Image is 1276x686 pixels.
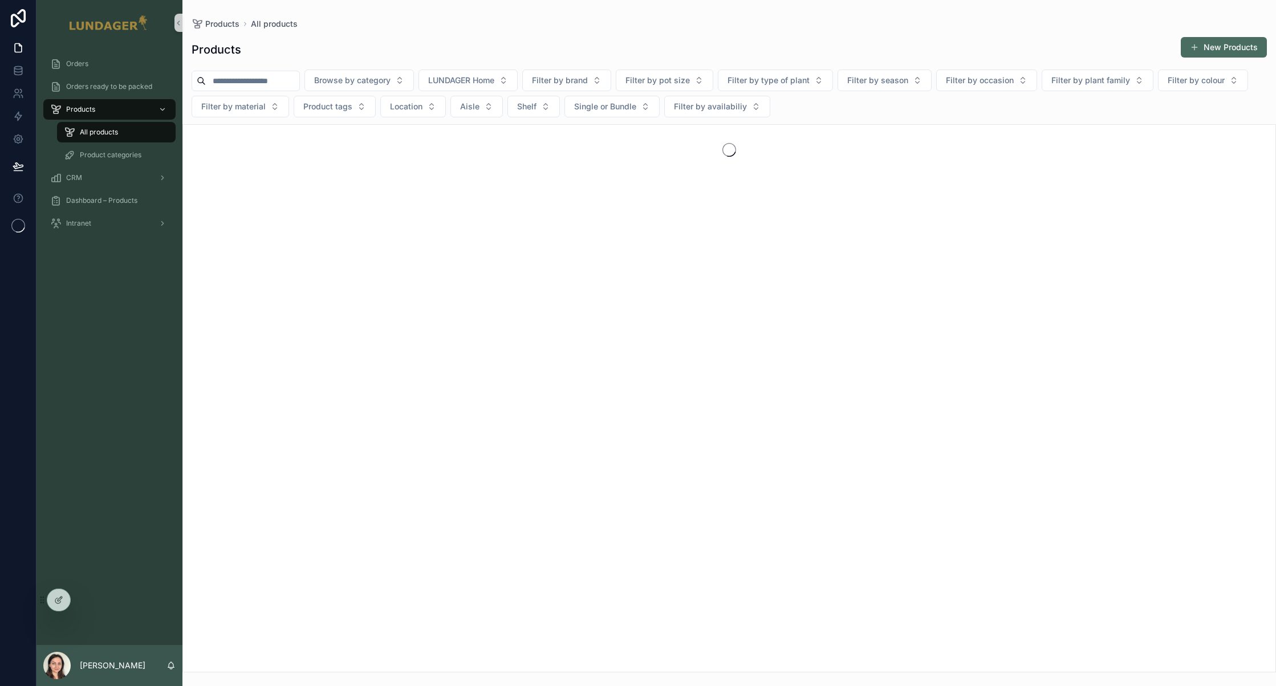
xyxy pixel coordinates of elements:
[847,75,908,86] span: Filter by season
[294,96,376,117] button: Select Button
[1158,70,1248,91] button: Select Button
[616,70,713,91] button: Select Button
[80,150,141,160] span: Product categories
[43,76,176,97] a: Orders ready to be packed
[201,101,266,112] span: Filter by material
[838,70,932,91] button: Select Button
[43,190,176,211] a: Dashboard – Products
[460,101,479,112] span: Aisle
[43,99,176,120] a: Products
[304,70,414,91] button: Select Button
[517,101,537,112] span: Shelf
[303,101,352,112] span: Product tags
[43,168,176,188] a: CRM
[428,75,494,86] span: LUNDAGER Home
[936,70,1037,91] button: Select Button
[57,145,176,165] a: Product categories
[192,18,239,30] a: Products
[80,128,118,137] span: All products
[43,213,176,234] a: Intranet
[251,18,298,30] a: All products
[674,101,747,112] span: Filter by availabiliy
[66,219,91,228] span: Intranet
[380,96,446,117] button: Select Button
[66,105,95,114] span: Products
[1168,75,1225,86] span: Filter by colour
[664,96,770,117] button: Select Button
[507,96,560,117] button: Select Button
[68,14,150,32] img: App logo
[728,75,810,86] span: Filter by type of plant
[66,59,88,68] span: Orders
[314,75,391,86] span: Browse by category
[418,70,518,91] button: Select Button
[450,96,503,117] button: Select Button
[205,18,239,30] span: Products
[80,660,145,671] p: [PERSON_NAME]
[1042,70,1153,91] button: Select Button
[564,96,660,117] button: Select Button
[66,173,82,182] span: CRM
[57,122,176,142] a: All products
[192,42,241,58] h1: Products
[625,75,690,86] span: Filter by pot size
[36,46,182,248] div: scrollable content
[946,75,1014,86] span: Filter by occasion
[66,196,137,205] span: Dashboard – Products
[390,101,422,112] span: Location
[522,70,611,91] button: Select Button
[43,54,176,74] a: Orders
[1181,37,1267,58] button: New Products
[1051,75,1130,86] span: Filter by plant family
[532,75,588,86] span: Filter by brand
[718,70,833,91] button: Select Button
[66,82,152,91] span: Orders ready to be packed
[192,96,289,117] button: Select Button
[574,101,636,112] span: Single or Bundle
